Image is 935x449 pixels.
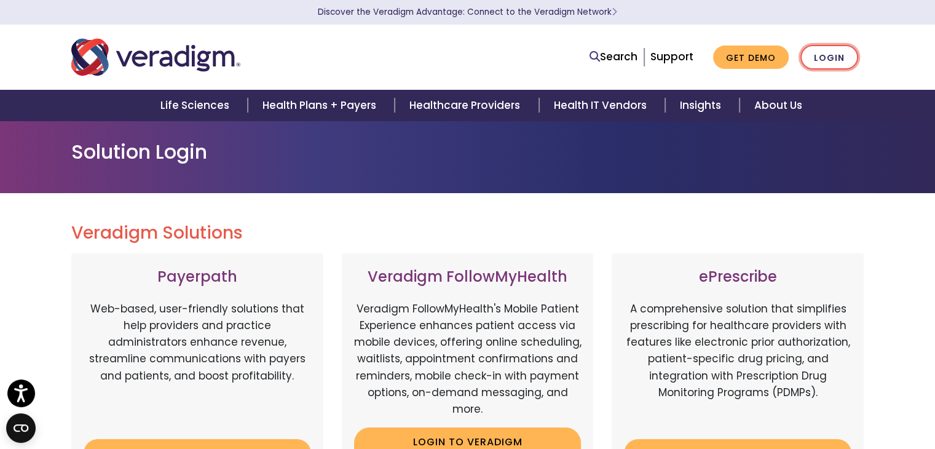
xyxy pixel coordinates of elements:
a: Login [800,45,858,70]
iframe: Drift Chat Widget [700,361,920,434]
p: A comprehensive solution that simplifies prescribing for healthcare providers with features like ... [624,301,851,430]
img: Veradigm logo [71,37,240,77]
a: Get Demo [713,46,789,70]
span: Learn More [612,6,617,18]
h3: Veradigm FollowMyHealth [354,268,582,286]
a: Healthcare Providers [395,90,539,121]
p: Web-based, user-friendly solutions that help providers and practice administrators enhance revenu... [84,301,311,430]
a: Health IT Vendors [539,90,665,121]
a: Insights [665,90,740,121]
a: About Us [740,90,817,121]
h3: Payerpath [84,268,311,286]
a: Life Sciences [146,90,248,121]
p: Veradigm FollowMyHealth's Mobile Patient Experience enhances patient access via mobile devices, o... [354,301,582,418]
a: Support [650,49,693,64]
a: Health Plans + Payers [248,90,395,121]
h3: ePrescribe [624,268,851,286]
button: Open CMP widget [6,413,36,443]
a: Discover the Veradigm Advantage: Connect to the Veradigm NetworkLearn More [318,6,617,18]
a: Search [590,49,637,65]
h2: Veradigm Solutions [71,223,864,244]
h1: Solution Login [71,140,864,164]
